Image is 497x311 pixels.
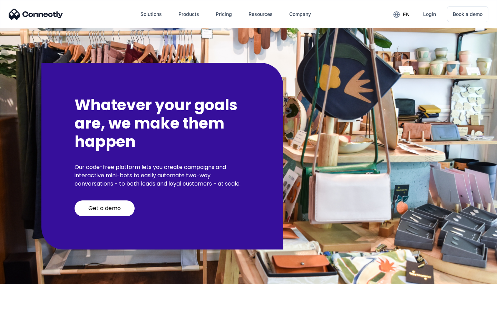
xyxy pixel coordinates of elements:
[178,9,199,19] div: Products
[140,9,162,19] div: Solutions
[9,9,63,20] img: Connectly Logo
[75,96,250,151] h2: Whatever your goals are, we make them happen
[7,299,41,309] aside: Language selected: English
[403,10,410,19] div: en
[289,9,311,19] div: Company
[88,205,121,212] div: Get a demo
[75,200,135,216] a: Get a demo
[14,299,41,309] ul: Language list
[248,9,273,19] div: Resources
[447,6,488,22] a: Book a demo
[216,9,232,19] div: Pricing
[423,9,436,19] div: Login
[418,6,441,22] a: Login
[75,163,250,188] p: Our code-free platform lets you create campaigns and interactive mini-bots to easily automate two...
[210,6,237,22] a: Pricing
